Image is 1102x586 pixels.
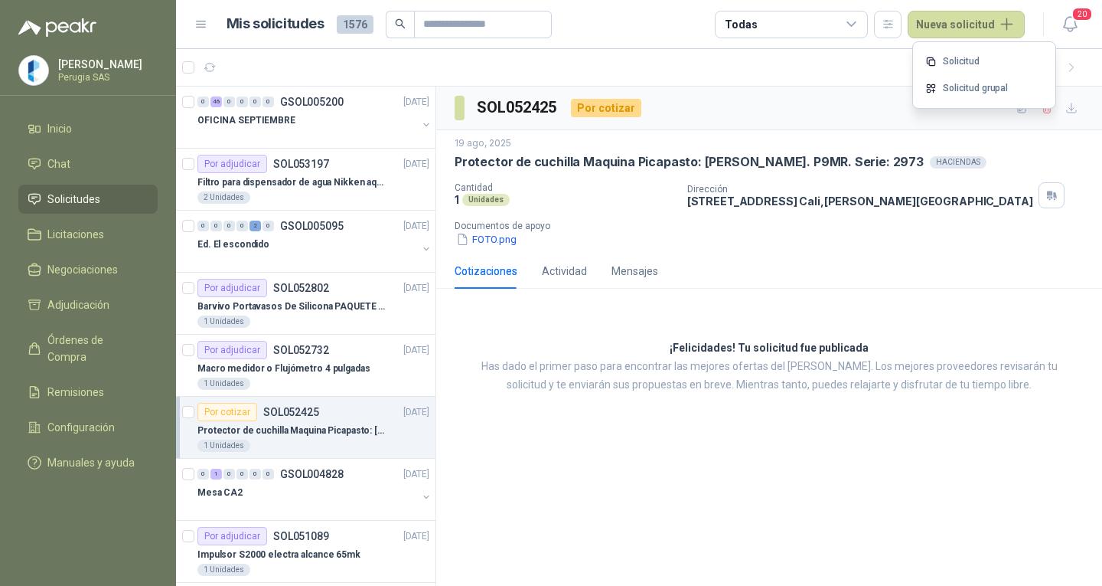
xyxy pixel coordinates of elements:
[670,339,869,358] h3: ¡Felicidades! Tu solicitud fue publicada
[197,527,267,545] div: Por adjudicar
[280,221,344,231] p: GSOL005095
[197,465,432,514] a: 0 1 0 0 0 0 GSOL004828[DATE] Mesa CA2
[197,316,250,328] div: 1 Unidades
[403,281,429,296] p: [DATE]
[477,96,559,119] h3: SOL052425
[263,407,319,417] p: SOL052425
[455,263,517,280] div: Cotizaciones
[687,184,1033,195] p: Dirección
[58,73,154,82] p: Perugia SAS
[273,283,329,293] p: SOL052802
[47,226,104,243] span: Licitaciones
[197,486,243,500] p: Mesa CA2
[249,97,261,107] div: 0
[19,56,48,85] img: Company Logo
[455,136,511,151] p: 19 ago, 2025
[236,97,248,107] div: 0
[462,194,510,206] div: Unidades
[1056,11,1084,38] button: 20
[210,221,222,231] div: 0
[197,221,209,231] div: 0
[58,59,154,70] p: [PERSON_NAME]
[455,221,1096,231] p: Documentos de apoyo
[249,221,261,231] div: 2
[18,114,158,143] a: Inicio
[18,290,158,319] a: Adjudicación
[280,97,344,107] p: GSOL005200
[47,384,104,401] span: Remisiones
[455,154,924,170] p: Protector de cuchilla Maquina Picapasto: [PERSON_NAME]. P9MR. Serie: 2973
[18,220,158,249] a: Licitaciones
[197,469,209,480] div: 0
[176,273,435,335] a: Por adjudicarSOL052802[DATE] Barvivo Portavasos De Silicona PAQUETE 6 Unidades Negro Con Soporte ...
[403,95,429,110] p: [DATE]
[403,157,429,172] p: [DATE]
[236,469,248,480] div: 0
[395,18,406,29] span: search
[197,192,250,204] div: 2 Unidades
[197,403,257,421] div: Por cotizar
[273,159,329,169] p: SOL053197
[197,548,360,562] p: Impulsor S2000 electra alcance 65mk
[280,469,344,480] p: GSOL004828
[455,182,675,193] p: Cantidad
[18,185,158,214] a: Solicitudes
[176,149,435,211] a: Por adjudicarSOL053197[DATE] Filtro para dispensador de agua Nikken aqua pour deluxe2 Unidades
[197,424,388,438] p: Protector de cuchilla Maquina Picapasto: [PERSON_NAME]. P9MR. Serie: 2973
[18,326,158,372] a: Órdenes de Compra
[197,217,432,266] a: 0 0 0 0 2 0 GSOL005095[DATE] Ed. El escondido
[262,469,274,480] div: 0
[262,97,274,107] div: 0
[197,175,388,190] p: Filtro para dispensador de agua Nikken aqua pour deluxe
[47,191,100,208] span: Solicitudes
[197,362,370,376] p: Macro medidor o Flujómetro 4 pulgadas
[18,378,158,407] a: Remisiones
[197,440,250,452] div: 1 Unidades
[47,454,135,471] span: Manuales y ayuda
[403,529,429,544] p: [DATE]
[18,413,158,442] a: Configuración
[571,99,641,117] div: Por cotizar
[403,343,429,358] p: [DATE]
[197,113,295,128] p: OFICINA SEPTIEMBRE
[227,13,324,35] h1: Mis solicitudes
[197,564,250,576] div: 1 Unidades
[236,221,248,231] div: 0
[403,219,429,234] p: [DATE]
[47,296,109,313] span: Adjudicación
[403,405,429,420] p: [DATE]
[210,469,222,480] div: 1
[725,16,757,33] div: Todas
[273,531,329,542] p: SOL051089
[455,231,518,247] button: FOTO.png
[273,345,329,355] p: SOL052732
[18,149,158,178] a: Chat
[197,341,267,359] div: Por adjudicar
[930,156,986,169] div: HACIENDAS
[197,93,432,142] a: 0 46 0 0 0 0 GSOL005200[DATE] OFICINA SEPTIEMBRE
[18,255,158,284] a: Negociaciones
[455,193,459,206] p: 1
[47,261,118,278] span: Negociaciones
[403,467,429,482] p: [DATE]
[176,335,435,397] a: Por adjudicarSOL052732[DATE] Macro medidor o Flujómetro 4 pulgadas1 Unidades
[197,378,250,390] div: 1 Unidades
[18,18,96,37] img: Logo peakr
[47,120,72,137] span: Inicio
[1071,7,1093,21] span: 20
[47,332,143,365] span: Órdenes de Compra
[18,448,158,477] a: Manuales y ayuda
[197,279,267,297] div: Por adjudicar
[197,237,269,252] p: Ed. El escondido
[919,48,1049,75] a: Solicitud
[47,419,115,436] span: Configuración
[197,300,388,314] p: Barvivo Portavasos De Silicona PAQUETE 6 Unidades Negro Con Soporte Antideslizantes
[687,195,1033,208] p: [STREET_ADDRESS] Cali , [PERSON_NAME][GEOGRAPHIC_DATA]
[908,11,1025,38] button: Nueva solicitud
[542,263,587,280] div: Actividad
[197,97,209,107] div: 0
[262,221,274,231] div: 0
[474,358,1064,394] p: Has dado el primer paso para encontrar las mejores ofertas del [PERSON_NAME]. Los mejores proveed...
[176,521,435,583] a: Por adjudicarSOL051089[DATE] Impulsor S2000 electra alcance 65mk1 Unidades
[223,469,235,480] div: 0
